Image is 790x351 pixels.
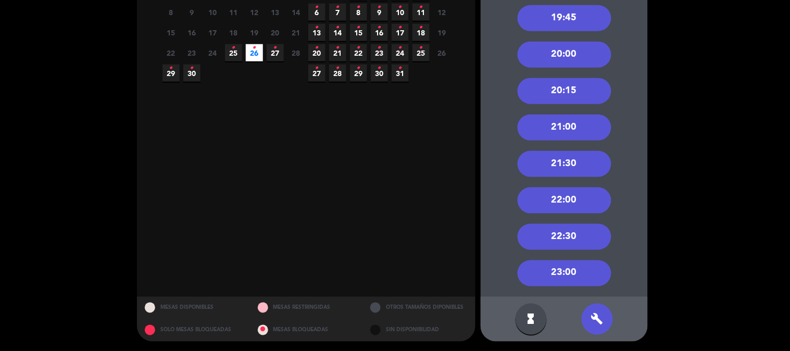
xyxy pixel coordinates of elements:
[315,19,319,36] i: •
[308,65,325,82] span: 27
[183,4,200,21] span: 9
[246,24,263,41] span: 19
[362,297,475,319] div: OTROS TAMAÑOS DIPONIBLES
[371,65,388,82] span: 30
[287,44,305,61] span: 28
[246,4,263,21] span: 12
[273,40,277,56] i: •
[518,42,611,68] div: 20:00
[525,313,537,325] i: hourglass_full
[232,40,235,56] i: •
[267,4,284,21] span: 13
[308,24,325,41] span: 13
[398,19,402,36] i: •
[419,19,423,36] i: •
[433,44,450,61] span: 26
[225,4,242,21] span: 11
[225,24,242,41] span: 18
[287,24,305,41] span: 21
[336,40,340,56] i: •
[204,4,221,21] span: 10
[378,19,381,36] i: •
[357,19,360,36] i: •
[308,4,325,21] span: 6
[518,260,611,286] div: 23:00
[371,44,388,61] span: 23
[398,60,402,77] i: •
[378,60,381,77] i: •
[169,60,173,77] i: •
[162,4,180,21] span: 8
[308,44,325,61] span: 20
[378,40,381,56] i: •
[371,4,388,21] span: 9
[357,60,360,77] i: •
[518,78,611,104] div: 20:15
[267,44,284,61] span: 27
[350,24,367,41] span: 15
[315,40,319,56] i: •
[433,4,450,21] span: 12
[392,44,409,61] span: 24
[162,44,180,61] span: 22
[433,24,450,41] span: 19
[329,24,346,41] span: 14
[250,319,363,342] div: MESAS BLOQUEADAS
[419,40,423,56] i: •
[204,24,221,41] span: 17
[518,115,611,141] div: 21:00
[350,44,367,61] span: 22
[591,313,604,325] i: build
[350,4,367,21] span: 8
[137,297,250,319] div: MESAS DISPONIBLES
[518,224,611,250] div: 22:30
[392,4,409,21] span: 10
[225,44,242,61] span: 25
[329,44,346,61] span: 21
[336,19,340,36] i: •
[362,319,475,342] div: SIN DISPONIBILIDAD
[183,44,200,61] span: 23
[398,40,402,56] i: •
[183,24,200,41] span: 16
[518,151,611,177] div: 21:30
[336,60,340,77] i: •
[371,24,388,41] span: 16
[162,65,180,82] span: 29
[357,40,360,56] i: •
[204,44,221,61] span: 24
[392,24,409,41] span: 17
[412,44,430,61] span: 25
[315,60,319,77] i: •
[246,44,263,61] span: 26
[412,4,430,21] span: 11
[183,65,200,82] span: 30
[162,24,180,41] span: 15
[329,4,346,21] span: 7
[412,24,430,41] span: 18
[253,40,256,56] i: •
[518,187,611,214] div: 22:00
[190,60,194,77] i: •
[329,65,346,82] span: 28
[287,4,305,21] span: 14
[518,5,611,31] div: 19:45
[267,24,284,41] span: 20
[350,65,367,82] span: 29
[250,297,363,319] div: MESAS RESTRINGIDAS
[137,319,250,342] div: SOLO MESAS BLOQUEADAS
[392,65,409,82] span: 31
